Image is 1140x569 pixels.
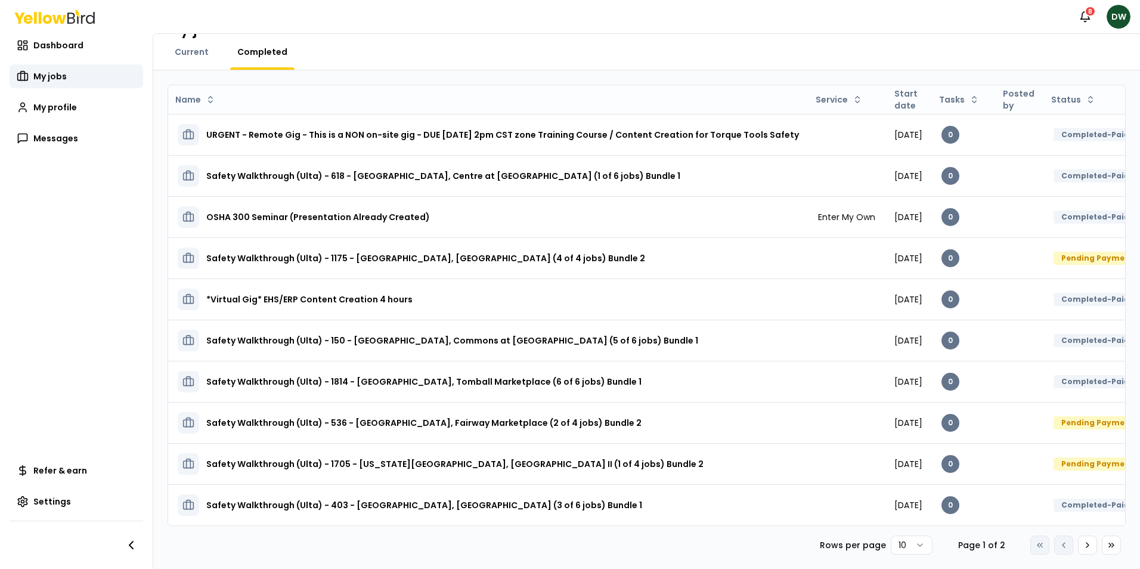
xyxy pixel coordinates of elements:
[1085,6,1096,17] div: 8
[206,165,680,187] h3: Safety Walkthrough (Ulta) - 618 - [GEOGRAPHIC_DATA], Centre at [GEOGRAPHIC_DATA] (1 of 6 jobs) Bu...
[1054,211,1137,224] div: Completed-Paid
[175,94,201,106] span: Name
[1073,5,1097,29] button: 8
[10,459,143,483] a: Refer & earn
[941,249,959,267] div: 0
[1054,375,1137,388] div: Completed-Paid
[206,494,642,516] h3: Safety Walkthrough (Ulta) - 403 - [GEOGRAPHIC_DATA], [GEOGRAPHIC_DATA] (3 of 6 jobs) Bundle 1
[1054,499,1137,512] div: Completed-Paid
[820,539,886,551] p: Rows per page
[894,499,922,511] span: [DATE]
[1107,5,1130,29] span: DW
[171,90,220,109] button: Name
[941,455,959,473] div: 0
[237,46,287,58] span: Completed
[175,46,209,58] span: Current
[10,64,143,88] a: My jobs
[33,39,83,51] span: Dashboard
[816,94,848,106] span: Service
[993,85,1044,114] th: Posted by
[1054,334,1137,347] div: Completed-Paid
[894,417,922,429] span: [DATE]
[934,90,984,109] button: Tasks
[941,414,959,432] div: 0
[894,170,922,182] span: [DATE]
[894,211,922,223] span: [DATE]
[941,332,959,350] div: 0
[206,289,413,310] h3: *Virtual Gig* EHS/ERP Content Creation 4 hours
[939,94,965,106] span: Tasks
[941,126,959,144] div: 0
[885,85,932,114] th: Start date
[894,376,922,388] span: [DATE]
[206,124,799,146] h3: URGENT - Remote Gig - This is a NON on-site gig - DUE [DATE] 2pm CST zone Training Course / Conte...
[206,248,645,269] h3: Safety Walkthrough (Ulta) - 1175 - [GEOGRAPHIC_DATA], [GEOGRAPHIC_DATA] (4 of 4 jobs) Bundle 2
[818,211,875,223] span: Enter My Own
[811,90,867,109] button: Service
[206,371,642,392] h3: Safety Walkthrough (Ulta) - 1814 - [GEOGRAPHIC_DATA], Tomball Marketplace (6 of 6 jobs) Bundle 1
[10,490,143,514] a: Settings
[33,465,87,477] span: Refer & earn
[33,496,71,508] span: Settings
[941,496,959,514] div: 0
[894,252,922,264] span: [DATE]
[206,330,698,351] h3: Safety Walkthrough (Ulta) - 150 - [GEOGRAPHIC_DATA], Commons at [GEOGRAPHIC_DATA] (5 of 6 jobs) B...
[10,95,143,119] a: My profile
[206,453,704,475] h3: Safety Walkthrough (Ulta) - 1705 - [US_STATE][GEOGRAPHIC_DATA], [GEOGRAPHIC_DATA] II (1 of 4 jobs...
[1054,169,1137,183] div: Completed-Paid
[894,129,922,141] span: [DATE]
[952,539,1011,551] div: Page 1 of 2
[1051,94,1081,106] span: Status
[33,101,77,113] span: My profile
[206,412,642,434] h3: Safety Walkthrough (Ulta) - 536 - [GEOGRAPHIC_DATA], Fairway Marketplace (2 of 4 jobs) Bundle 2
[941,167,959,185] div: 0
[894,293,922,305] span: [DATE]
[230,46,295,58] a: Completed
[1054,128,1137,141] div: Completed-Paid
[1054,293,1137,306] div: Completed-Paid
[1046,90,1100,109] button: Status
[941,208,959,226] div: 0
[33,70,67,82] span: My jobs
[894,458,922,470] span: [DATE]
[168,46,216,58] a: Current
[941,290,959,308] div: 0
[10,33,143,57] a: Dashboard
[10,126,143,150] a: Messages
[206,206,430,228] h3: OSHA 300 Seminar (Presentation Already Created)
[33,132,78,144] span: Messages
[894,335,922,347] span: [DATE]
[941,373,959,391] div: 0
